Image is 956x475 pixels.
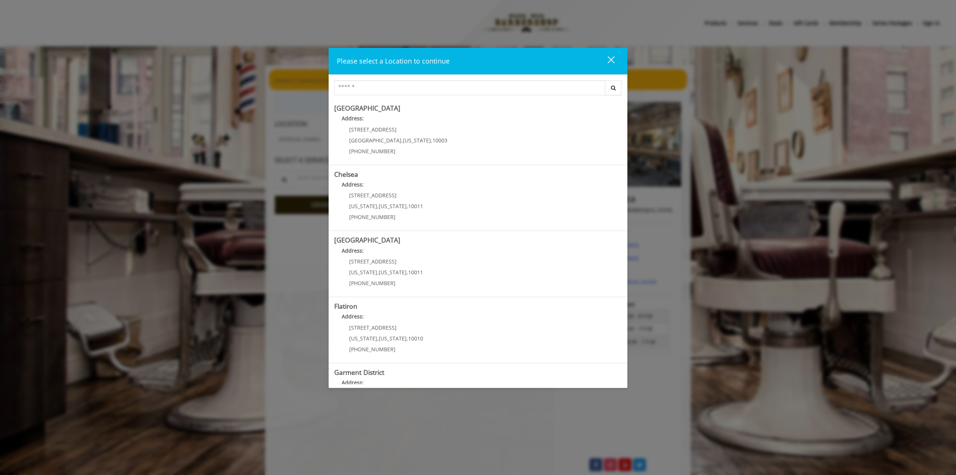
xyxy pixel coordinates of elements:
[609,85,618,90] i: Search button
[349,335,377,342] span: [US_STATE]
[407,203,408,210] span: ,
[334,80,622,99] div: Center Select
[342,115,364,122] b: Address:
[407,335,408,342] span: ,
[342,181,364,188] b: Address:
[349,203,377,210] span: [US_STATE]
[349,269,377,276] span: [US_STATE]
[349,137,401,144] span: [GEOGRAPHIC_DATA]
[377,335,379,342] span: ,
[337,56,450,65] span: Please select a Location to continue
[349,148,395,155] span: [PHONE_NUMBER]
[599,56,614,67] div: close dialog
[377,269,379,276] span: ,
[334,368,384,377] b: Garment District
[432,137,447,144] span: 10003
[408,203,423,210] span: 10011
[334,302,357,311] b: Flatiron
[349,324,397,331] span: [STREET_ADDRESS]
[407,269,408,276] span: ,
[349,346,395,353] span: [PHONE_NUMBER]
[342,247,364,254] b: Address:
[334,80,605,95] input: Search Center
[379,335,407,342] span: [US_STATE]
[408,335,423,342] span: 10010
[334,235,400,244] b: [GEOGRAPHIC_DATA]
[401,137,403,144] span: ,
[342,313,364,320] b: Address:
[349,192,397,199] span: [STREET_ADDRESS]
[334,104,400,112] b: [GEOGRAPHIC_DATA]
[349,258,397,265] span: [STREET_ADDRESS]
[342,379,364,386] b: Address:
[408,269,423,276] span: 10011
[403,137,431,144] span: [US_STATE]
[349,280,395,287] span: [PHONE_NUMBER]
[349,213,395,220] span: [PHONE_NUMBER]
[431,137,432,144] span: ,
[594,53,619,69] button: close dialog
[377,203,379,210] span: ,
[349,126,397,133] span: [STREET_ADDRESS]
[379,269,407,276] span: [US_STATE]
[379,203,407,210] span: [US_STATE]
[334,170,358,179] b: Chelsea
